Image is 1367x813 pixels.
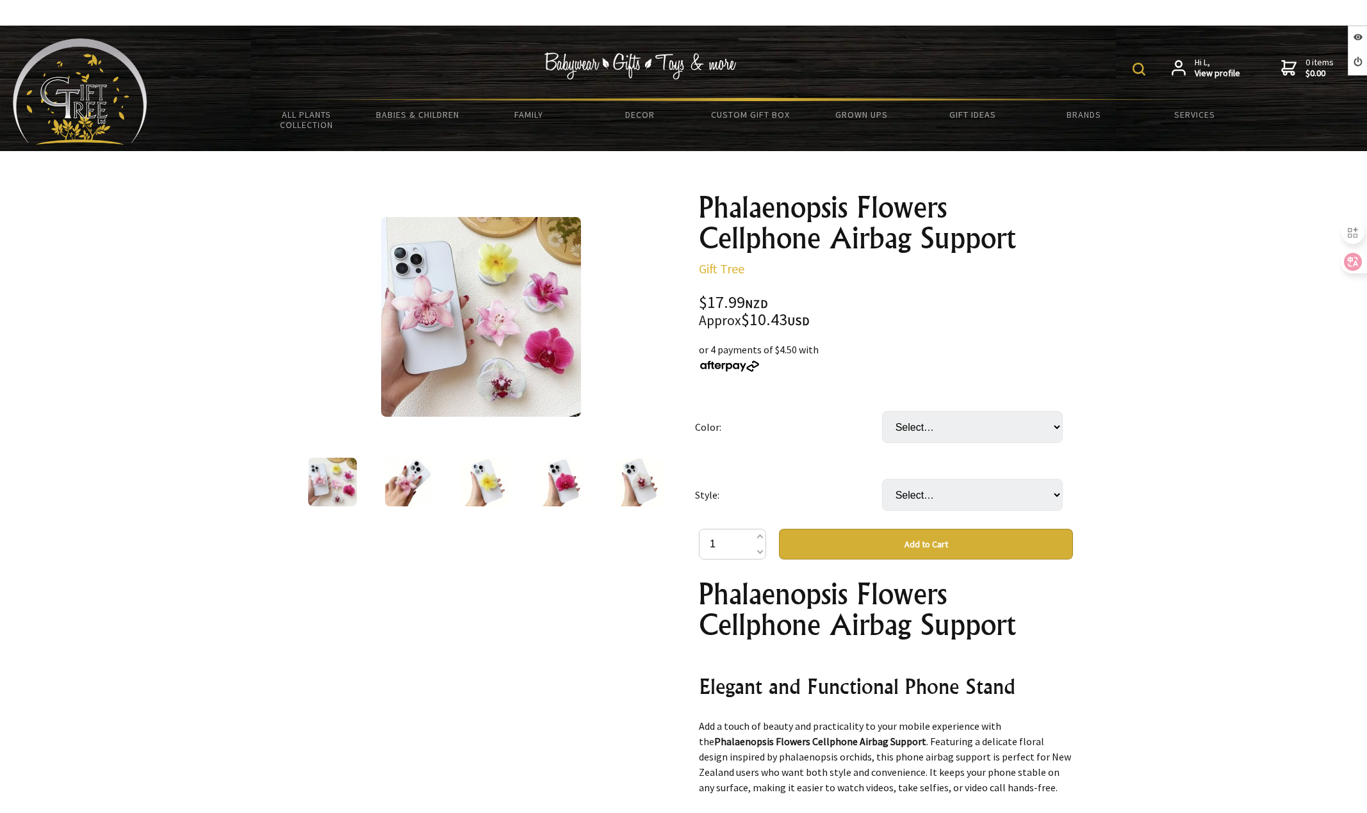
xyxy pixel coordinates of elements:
span: Hi L, [1195,57,1240,79]
a: Hi L,View profile [1172,57,1240,79]
div: $17.99 $10.43 [699,294,1073,329]
img: Phalaenopsis Flowers Cellphone Airbag Support [616,458,664,506]
h2: Elegant and Functional Phone Stand [699,671,1073,702]
a: Services [1140,101,1250,128]
p: Add a touch of beauty and practicality to your mobile experience with the . Featuring a delicate ... [699,718,1073,795]
h1: Phalaenopsis Flowers Cellphone Airbag Support [699,579,1073,640]
img: Phalaenopsis Flowers Cellphone Airbag Support [381,217,581,417]
td: Style: [695,461,882,529]
img: Phalaenopsis Flowers Cellphone Airbag Support [462,458,511,506]
td: Color: [695,393,882,461]
img: Afterpay [699,360,760,372]
div: or 4 payments of $4.50 with [699,342,1073,373]
img: product search [1133,63,1145,76]
img: Phalaenopsis Flowers Cellphone Airbag Support [385,458,434,506]
a: 0 items$0.00 [1281,57,1334,79]
strong: Phalaenopsis Flowers Cellphone Airbag Support [714,735,926,748]
a: Gift Tree [699,261,744,277]
span: USD [787,314,810,328]
img: Phalaenopsis Flowers Cellphone Airbag Support [539,458,587,506]
h1: Phalaenopsis Flowers Cellphone Airbag Support [699,192,1073,254]
img: Phalaenopsis Flowers Cellphone Airbag Support [308,458,357,506]
a: Babies & Children [362,101,473,128]
a: Decor [584,101,695,128]
a: Family [473,101,584,128]
img: Babyware - Gifts - Toys and more... [13,38,147,145]
strong: View profile [1195,68,1240,79]
small: Approx [699,312,741,329]
img: Babywear - Gifts - Toys & more [544,52,736,79]
button: Add to Cart [779,529,1073,559]
span: NZD [745,296,768,311]
a: Custom Gift Box [695,101,806,128]
span: 0 items [1306,56,1334,79]
a: Brands [1028,101,1139,128]
strong: $0.00 [1306,68,1334,79]
a: All Plants Collection [251,101,362,138]
a: Gift Ideas [917,101,1028,128]
a: Grown Ups [806,101,917,128]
